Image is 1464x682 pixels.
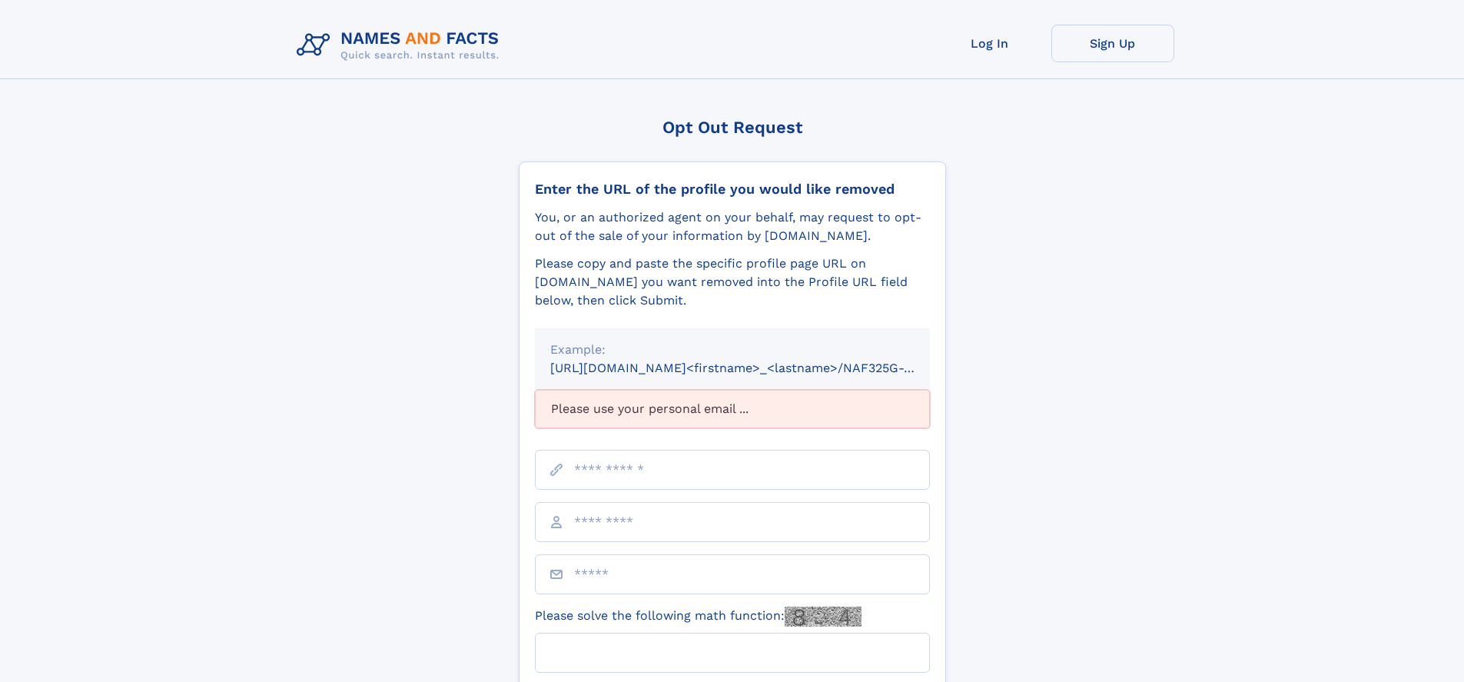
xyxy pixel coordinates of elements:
img: Logo Names and Facts [290,25,512,66]
small: [URL][DOMAIN_NAME]<firstname>_<lastname>/NAF325G-xxxxxxxx [550,361,959,375]
div: Enter the URL of the profile you would like removed [535,181,930,198]
a: Log In [928,25,1051,62]
a: Sign Up [1051,25,1174,62]
label: Please solve the following math function: [535,607,861,627]
div: Example: [550,341,915,359]
div: Please copy and paste the specific profile page URL on [DOMAIN_NAME] you want removed into the Pr... [535,255,930,310]
div: Please use your personal email ... [535,390,930,428]
div: You, or an authorized agent on your behalf, may request to opt-out of the sale of your informatio... [535,208,930,245]
div: Opt Out Request [519,118,946,137]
